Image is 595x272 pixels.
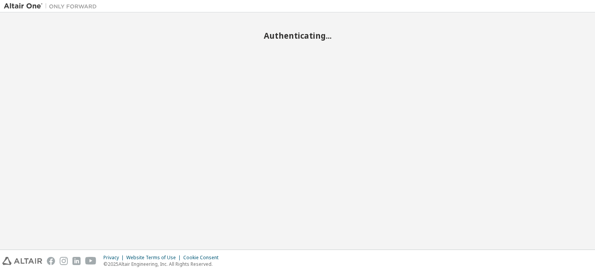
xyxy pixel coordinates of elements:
[60,257,68,265] img: instagram.svg
[72,257,81,265] img: linkedin.svg
[4,2,101,10] img: Altair One
[47,257,55,265] img: facebook.svg
[103,261,223,267] p: © 2025 Altair Engineering, Inc. All Rights Reserved.
[2,257,42,265] img: altair_logo.svg
[103,255,126,261] div: Privacy
[126,255,183,261] div: Website Terms of Use
[85,257,96,265] img: youtube.svg
[4,31,591,41] h2: Authenticating...
[183,255,223,261] div: Cookie Consent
